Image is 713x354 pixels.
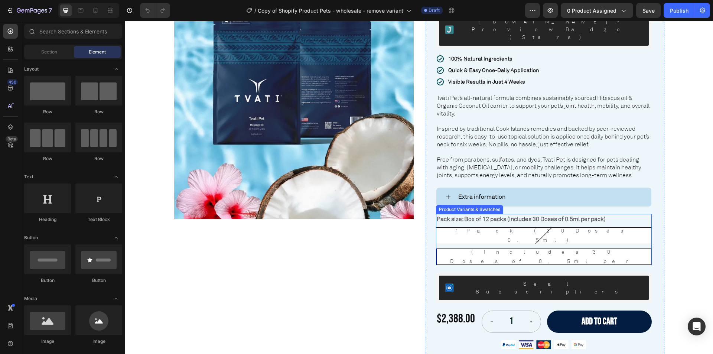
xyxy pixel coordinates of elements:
[567,7,616,14] span: 0 product assigned
[320,4,329,13] img: Judgeme.png
[664,3,695,18] button: Publish
[312,185,377,192] div: Product Variants & Swatches
[323,58,400,64] strong: Visible Results in Just 4 Weeks
[312,74,526,159] p: Tvati Pet’s all-natural formula combines sustainably sourced Hibiscus oil & Organic Coconut Oil c...
[323,35,387,41] strong: 100% Natural Ingredients
[110,63,122,75] span: Toggle open
[688,318,706,335] div: Open Intercom Messenger
[254,7,256,14] span: /
[24,234,38,241] span: Button
[3,3,55,18] button: 7
[7,79,18,85] div: 450
[396,290,416,312] button: increment
[24,338,71,345] div: Image
[75,155,122,162] div: Row
[357,290,376,312] button: decrement
[333,172,380,180] strong: Extra information
[561,3,633,18] button: 0 product assigned
[24,108,71,115] div: Row
[110,293,122,305] span: Toggle open
[140,3,170,18] div: Undo/Redo
[24,295,37,302] span: Media
[456,295,492,307] div: Add to cart
[636,3,661,18] button: Save
[49,6,52,15] p: 7
[258,7,403,14] span: Copy of Shopify Product Pets - wholesale - remove variant
[335,259,518,275] div: Seal Subscriptions
[429,7,440,14] span: Draft
[75,216,122,223] div: Text Block
[320,263,329,272] img: SealSubscriptions.png
[311,290,351,307] div: $2,388.00
[75,338,122,345] div: Image
[41,49,57,55] span: Section
[24,277,71,284] div: Button
[24,173,33,180] span: Text
[24,24,122,39] input: Search Sections & Elements
[330,207,507,223] span: 1 Pack (30 Doses 0.5ml)
[75,108,122,115] div: Row
[110,232,122,244] span: Toggle open
[376,319,461,328] img: 495611768014373769-47762bdc-c92b-46d1-973d-50401e2847fe.png
[311,193,481,204] legend: Pack size: Box of 12 packs (Includes 30 Doses of 0.5ml per pack)
[24,66,39,72] span: Layout
[376,290,396,312] input: quantity
[670,7,688,14] div: Publish
[6,136,18,142] div: Beta
[24,155,71,162] div: Row
[75,277,122,284] div: Button
[110,171,122,183] span: Toggle open
[89,49,106,55] span: Element
[314,255,524,279] button: Seal Subscriptions
[323,46,414,53] strong: Quick & Easy Once-Daily Application
[125,21,713,354] iframe: Design area
[24,216,71,223] div: Heading
[642,7,655,14] span: Save
[422,290,527,312] button: Add to cart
